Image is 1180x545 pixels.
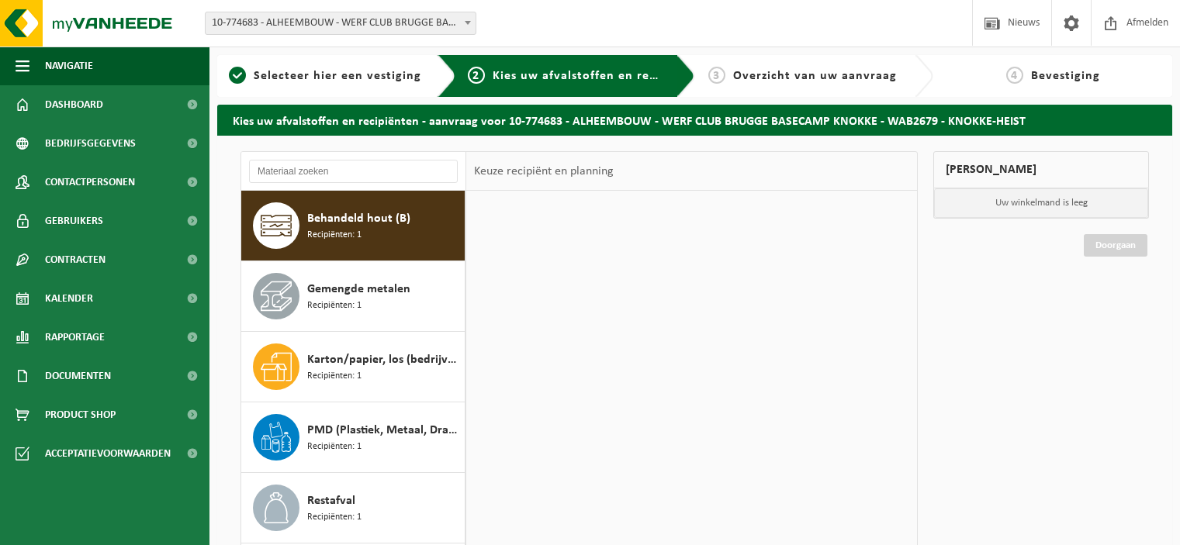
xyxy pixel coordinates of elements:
input: Materiaal zoeken [249,160,458,183]
span: Overzicht van uw aanvraag [733,70,897,82]
span: Behandeld hout (B) [307,209,410,228]
button: PMD (Plastiek, Metaal, Drankkartons) (bedrijven) Recipiënten: 1 [241,402,465,473]
span: Navigatie [45,47,93,85]
span: PMD (Plastiek, Metaal, Drankkartons) (bedrijven) [307,421,461,440]
span: Selecteer hier een vestiging [254,70,421,82]
span: Kalender [45,279,93,318]
h2: Kies uw afvalstoffen en recipiënten - aanvraag voor 10-774683 - ALHEEMBOUW - WERF CLUB BRUGGE BAS... [217,105,1172,135]
span: Bedrijfsgegevens [45,124,136,163]
span: Recipiënten: 1 [307,510,362,525]
div: [PERSON_NAME] [933,151,1149,188]
span: Bevestiging [1031,70,1100,82]
span: Dashboard [45,85,103,124]
span: 10-774683 - ALHEEMBOUW - WERF CLUB BRUGGE BASECAMP KNOKKE - WAB2679 - KNOKKE-HEIST [205,12,476,35]
span: Contracten [45,240,106,279]
span: Gemengde metalen [307,280,410,298]
span: Kies uw afvalstoffen en recipiënten [493,70,706,82]
span: Contactpersonen [45,163,135,202]
span: Acceptatievoorwaarden [45,434,171,473]
span: Recipiënten: 1 [307,228,362,243]
a: 1Selecteer hier een vestiging [225,67,425,85]
span: 3 [708,67,725,84]
span: Product Shop [45,395,116,434]
p: Uw winkelmand is leeg [934,188,1148,218]
div: Keuze recipiënt en planning [466,152,621,191]
span: Recipiënten: 1 [307,440,362,454]
span: Rapportage [45,318,105,357]
span: 10-774683 - ALHEEMBOUW - WERF CLUB BRUGGE BASECAMP KNOKKE - WAB2679 - KNOKKE-HEIST [206,12,476,34]
button: Restafval Recipiënten: 1 [241,473,465,543]
span: Karton/papier, los (bedrijven) [307,350,461,369]
button: Gemengde metalen Recipiënten: 1 [241,261,465,332]
span: 4 [1006,67,1023,84]
a: Doorgaan [1084,234,1147,257]
button: Behandeld hout (B) Recipiënten: 1 [241,191,465,261]
span: Recipiënten: 1 [307,369,362,384]
span: 2 [468,67,485,84]
span: Documenten [45,357,111,395]
button: Karton/papier, los (bedrijven) Recipiënten: 1 [241,332,465,402]
span: Gebruikers [45,202,103,240]
span: Restafval [307,492,355,510]
span: 1 [229,67,246,84]
span: Recipiënten: 1 [307,298,362,313]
